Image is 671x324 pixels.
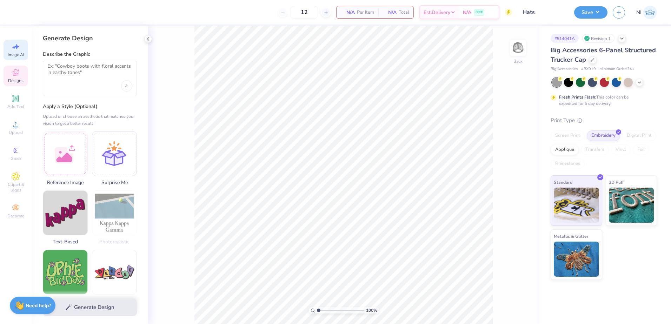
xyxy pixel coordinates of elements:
[7,213,24,219] span: Decorate
[582,34,614,43] div: Revision 1
[554,232,589,240] span: Metallic & Glitter
[551,66,578,72] span: Big Accessories
[551,34,579,43] div: # 514041A
[551,158,585,169] div: Rhinestones
[554,188,599,223] img: Standard
[8,78,24,83] span: Designs
[551,130,585,141] div: Screen Print
[43,51,137,58] label: Describe the Graphic
[92,179,137,186] span: Surprise Me
[517,5,569,19] input: Untitled Design
[551,116,657,124] div: Print Type
[554,178,572,186] span: Standard
[43,191,87,235] img: Text-Based
[622,130,656,141] div: Digital Print
[4,182,28,193] span: Clipart & logos
[383,9,397,16] span: N/A
[463,9,471,16] span: N/A
[476,10,483,15] span: FREE
[11,156,21,161] span: Greek
[7,104,24,109] span: Add Text
[551,144,579,155] div: Applique
[559,94,645,107] div: This color can be expedited for 5 day delivery.
[633,144,649,155] div: Foil
[8,52,24,58] span: Image AI
[399,9,409,16] span: Total
[26,302,51,309] strong: Need help?
[366,307,377,313] span: 100 %
[559,94,596,100] strong: Fresh Prints Flash:
[341,9,355,16] span: N/A
[611,144,631,155] div: Vinyl
[511,41,525,55] img: Back
[643,6,657,19] img: Nicole Isabelle Dimla
[551,46,656,64] span: Big Accessories 6-Panel Structured Trucker Cap
[581,66,596,72] span: # BX019
[513,58,523,65] div: Back
[43,103,137,110] label: Apply a Style (Optional)
[121,80,132,92] div: Upload image
[43,179,88,186] span: Reference Image
[92,250,137,294] img: 80s & 90s
[636,6,657,19] a: NI
[636,8,642,16] span: NI
[609,178,624,186] span: 3D Puff
[43,113,137,127] div: Upload or choose an aesthetic that matches your vision to get a better result
[357,9,374,16] span: Per Item
[599,66,635,72] span: Minimum Order: 24 +
[424,9,450,16] span: Est. Delivery
[581,144,609,155] div: Transfers
[43,250,87,294] img: 60s & 70s
[92,238,137,245] span: Photorealistic
[609,188,654,223] img: 3D Puff
[587,130,620,141] div: Embroidery
[291,6,318,19] input: – –
[574,6,607,19] button: Save
[43,34,137,42] div: Generate Design
[9,130,23,135] span: Upload
[92,191,137,235] img: Photorealistic
[554,242,599,277] img: Metallic & Glitter
[43,238,88,245] span: Text-Based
